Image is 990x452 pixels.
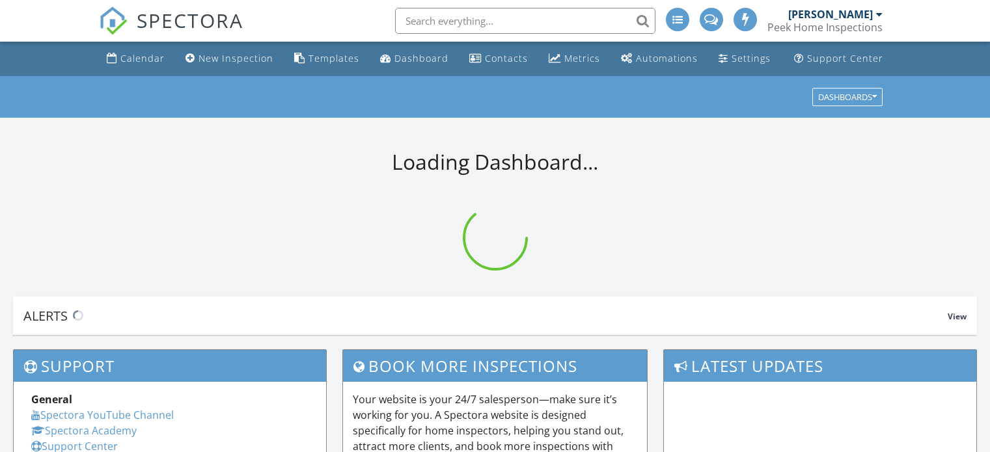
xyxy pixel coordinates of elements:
a: Contacts [464,47,533,71]
span: View [948,311,967,322]
strong: General [31,392,72,406]
a: SPECTORA [99,18,243,45]
span: SPECTORA [137,7,243,34]
a: Metrics [543,47,605,71]
div: New Inspection [199,52,273,64]
a: Templates [289,47,364,71]
input: Search everything... [395,8,655,34]
div: Dashboard [394,52,448,64]
a: Calendar [102,47,170,71]
a: Spectora Academy [31,423,137,438]
h3: Latest Updates [664,350,976,382]
div: Calendar [120,52,165,64]
a: Dashboard [375,47,454,71]
h3: Book More Inspections [343,350,648,382]
div: Dashboards [818,92,877,101]
a: Automations (Advanced) [616,47,703,71]
a: Settings [713,47,776,71]
div: Peek Home Inspections [767,21,883,34]
img: The Best Home Inspection Software - Spectora [99,7,128,35]
div: Templates [309,52,359,64]
div: Settings [732,52,771,64]
a: New Inspection [180,47,279,71]
h3: Support [14,350,326,382]
div: Alerts [23,307,948,325]
a: Spectora YouTube Channel [31,408,174,422]
a: Support Center [789,47,888,71]
div: Support Center [807,52,883,64]
button: Dashboards [812,88,883,106]
div: [PERSON_NAME] [788,8,873,21]
div: Automations [636,52,698,64]
div: Metrics [564,52,600,64]
div: Contacts [485,52,528,64]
